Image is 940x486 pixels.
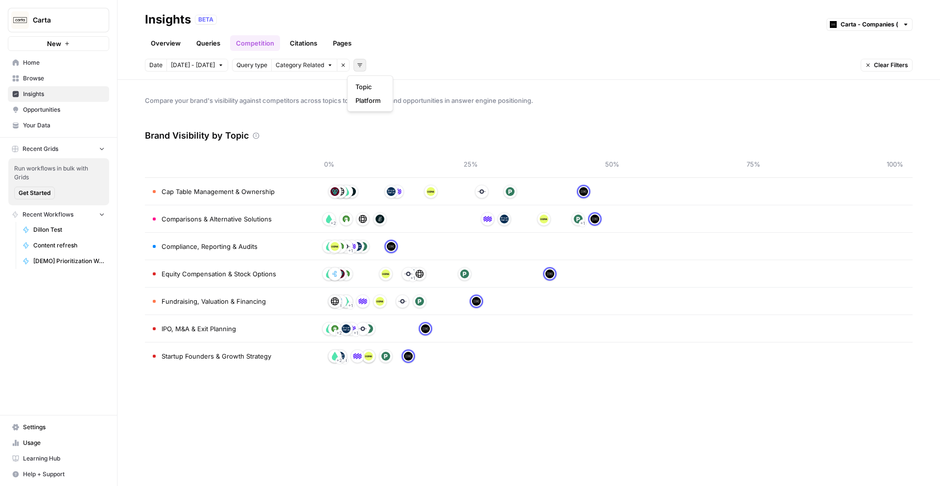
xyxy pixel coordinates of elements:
[574,215,583,223] img: u02qnnqpa7ceiw6p01io3how8agt
[284,35,323,51] a: Citations
[166,59,228,72] button: [DATE] - [DATE]
[47,39,61,49] span: New
[336,352,345,361] img: co3w649im0m6efu8dv1ax78du890
[426,187,435,196] img: fe4fikqdqe1bafe3px4l1blbafc7
[353,352,362,361] img: 4pynuglrc3sixi0so0f0dcx4ule5
[342,297,351,306] img: 0xlg88ow7oothtme1g5trd6gq199
[145,35,187,51] a: Overview
[33,225,105,234] span: Dillon Test
[8,55,109,71] a: Home
[421,324,430,333] img: c35yeiwf0qjehltklbh57st2xhbo
[355,96,381,105] span: Platform
[461,159,480,169] span: 25%
[387,187,396,196] img: co3w649im0m6efu8dv1ax78du890
[33,257,105,266] span: [DEMO] Prioritization Workflow for creation
[579,187,588,196] img: c35yeiwf0qjehltklbh57st2xhbo
[8,207,109,222] button: Recent Workflows
[162,187,275,196] span: Cap Table Management & Ownership
[381,352,390,361] img: u02qnnqpa7ceiw6p01io3how8agt
[325,215,333,223] img: 0xlg88ow7oothtme1g5trd6gq199
[18,222,109,238] a: Dillon Test
[162,269,276,279] span: Equity Compensation & Stock Options
[11,11,29,29] img: Carta Logo
[342,269,351,278] img: ps4aqxvx93le960vl1ekm4bt0aeg
[393,187,401,196] img: 4pynuglrc3sixi0so0f0dcx4ule5
[336,242,345,251] img: ps4aqxvx93le960vl1ekm4bt0aeg
[8,142,109,156] button: Recent Grids
[540,215,548,223] img: fe4fikqdqe1bafe3px4l1blbafc7
[330,219,336,228] span: + 2
[145,129,249,143] h3: Brand Visibility by Topic
[347,324,356,333] img: 4pynuglrc3sixi0so0f0dcx4ule5
[23,210,73,219] span: Recent Workflows
[404,269,413,278] img: ojwm89iittpj2j2x5tgvhrn984bb
[8,86,109,102] a: Insights
[145,96,913,105] span: Compare your brand's visibility against competitors across topics to identify gaps and opportunit...
[236,61,267,70] span: Query type
[162,242,258,251] span: Compliance, Reporting & Audits
[358,324,367,333] img: ojwm89iittpj2j2x5tgvhrn984bb
[19,189,50,197] span: Get Started
[342,215,351,223] img: ps4aqxvx93le960vl1ekm4bt0aeg
[8,8,109,32] button: Workspace: Carta
[162,296,266,306] span: Fundraising, Valuation & Financing
[330,242,339,251] img: fe4fikqdqe1bafe3px4l1blbafc7
[353,242,362,251] img: co3w649im0m6efu8dv1ax78du890
[336,356,342,365] span: + 2
[381,269,390,278] img: fe4fikqdqe1bafe3px4l1blbafc7
[376,297,384,306] img: fe4fikqdqe1bafe3px4l1blbafc7
[8,419,109,435] a: Settings
[330,324,339,333] img: ps4aqxvx93le960vl1ekm4bt0aeg
[8,71,109,86] a: Browse
[336,297,345,306] img: 2lboe4jxkeph34az06a56esj89c1
[415,297,424,306] img: u02qnnqpa7ceiw6p01io3how8agt
[861,59,913,72] button: Clear Filters
[500,215,509,223] img: co3w649im0m6efu8dv1ax78du890
[336,328,342,338] span: + 2
[358,242,367,251] img: u02qnnqpa7ceiw6p01io3how8agt
[336,269,345,278] img: gx500sfy8p804odac9dgdfca0g32
[33,241,105,250] span: Content refresh
[353,328,358,338] span: + 1
[23,470,105,479] span: Help + Support
[410,273,415,283] span: + 1
[404,352,413,361] img: c35yeiwf0qjehltklbh57st2xhbo
[195,15,217,24] div: BETA
[8,118,109,133] a: Your Data
[145,12,191,27] div: Insights
[14,164,103,182] span: Run workflows in bulk with Grids
[230,35,280,51] a: Competition
[580,219,585,228] span: + 1
[358,297,367,306] img: 4pynuglrc3sixi0so0f0dcx4ule5
[364,352,373,361] img: fe4fikqdqe1bafe3px4l1blbafc7
[376,215,384,223] img: 3j4eyfwabgqhe0my3byjh9gp8r3o
[744,159,763,169] span: 75%
[602,159,622,169] span: 50%
[460,269,469,278] img: u02qnnqpa7ceiw6p01io3how8agt
[23,438,105,447] span: Usage
[14,187,55,199] button: Get Started
[18,253,109,269] a: [DEMO] Prioritization Workflow for creation
[23,423,105,432] span: Settings
[162,351,271,361] span: Startup Founders & Growth Strategy
[545,269,554,278] img: c35yeiwf0qjehltklbh57st2xhbo
[23,90,105,98] span: Insights
[23,74,105,83] span: Browse
[325,242,333,251] img: 0xlg88ow7oothtme1g5trd6gq199
[348,301,353,311] span: + 1
[348,246,353,256] span: + 1
[477,187,486,196] img: ojwm89iittpj2j2x5tgvhrn984bb
[271,59,337,72] button: Category Related
[162,324,236,334] span: IPO, M&A & Exit Planning
[330,352,339,361] img: 0xlg88ow7oothtme1g5trd6gq199
[18,238,109,253] a: Content refresh
[8,466,109,482] button: Help + Support
[330,187,339,196] img: gx500sfy8p804odac9dgdfca0g32
[364,324,373,333] img: u02qnnqpa7ceiw6p01io3how8agt
[319,159,339,169] span: 0%
[347,187,356,196] img: 3j4eyfwabgqhe0my3byjh9gp8r3o
[885,159,905,169] span: 100%
[342,324,351,333] img: co3w649im0m6efu8dv1ax78du890
[190,35,226,51] a: Queries
[149,61,163,70] span: Date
